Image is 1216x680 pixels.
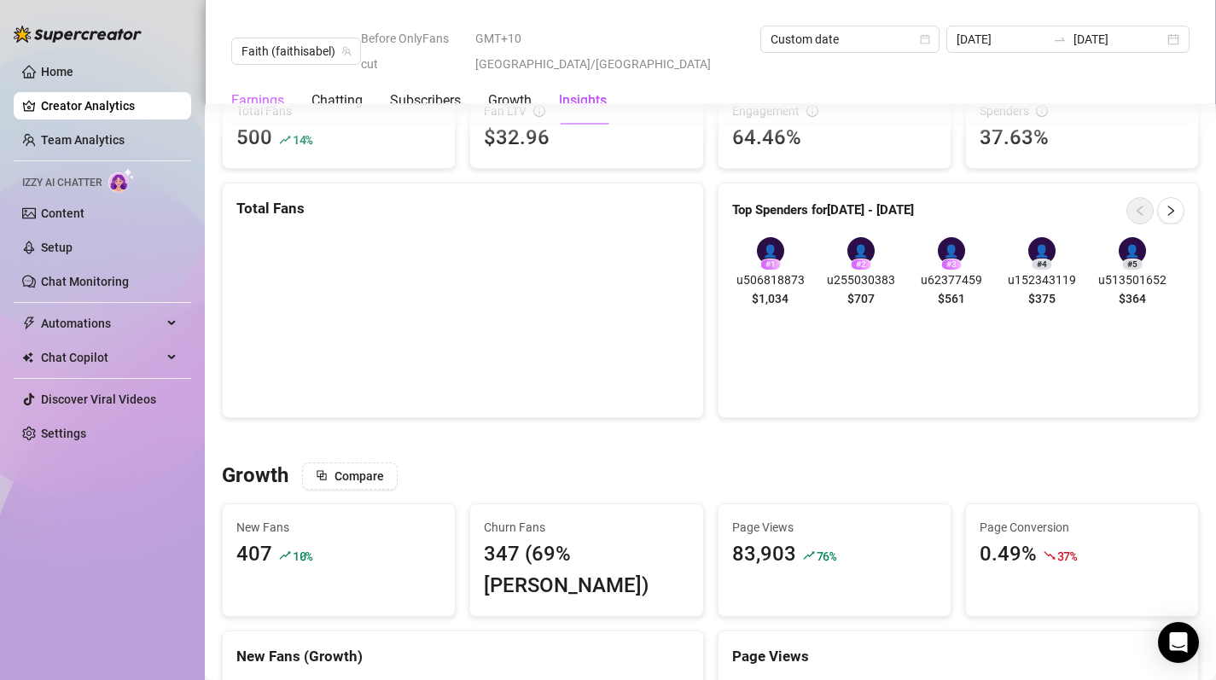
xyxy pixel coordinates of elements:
[732,270,809,289] span: u506818873
[484,122,689,154] div: $32.96
[41,344,162,371] span: Chat Copilot
[279,134,291,146] span: rise
[241,38,351,64] span: Faith (faithisabel)
[771,26,929,52] span: Custom date
[279,549,291,561] span: rise
[847,289,875,308] span: $707
[1165,205,1177,217] span: right
[108,168,135,193] img: AI Chatter
[311,90,363,111] div: Chatting
[41,427,86,440] a: Settings
[980,538,1037,571] div: 0.49%
[732,518,937,537] span: Page Views
[980,518,1184,537] span: Page Conversion
[335,469,384,483] span: Compare
[732,538,796,571] div: 83,903
[752,289,788,308] span: $1,034
[41,65,73,78] a: Home
[1032,259,1052,270] div: # 4
[1028,237,1056,264] div: 👤
[22,175,102,191] span: Izzy AI Chatter
[41,206,84,220] a: Content
[341,46,352,56] span: team
[1119,237,1146,264] div: 👤
[920,34,930,44] span: calendar
[1057,548,1077,564] span: 37 %
[484,518,689,537] span: Churn Fans
[757,237,784,264] div: 👤
[851,259,871,270] div: # 2
[22,352,33,363] img: Chat Copilot
[231,90,284,111] div: Earnings
[316,469,328,481] span: block
[236,197,689,220] div: Total Fans
[913,270,990,289] span: u62377459
[1028,289,1056,308] span: $375
[941,259,962,270] div: # 3
[1073,30,1164,49] input: End date
[732,201,914,221] article: Top Spenders for [DATE] - [DATE]
[41,241,73,254] a: Setup
[302,462,398,490] button: Compare
[980,122,1184,154] div: 37.63%
[390,90,461,111] div: Subscribers
[41,133,125,147] a: Team Analytics
[1119,289,1146,308] span: $364
[1094,270,1171,289] span: u513501652
[1044,549,1056,561] span: fall
[938,289,965,308] span: $561
[236,518,441,537] span: New Fans
[732,122,937,154] div: 64.46%
[361,26,465,77] span: Before OnlyFans cut
[236,122,272,154] div: 500
[559,90,607,111] div: Insights
[293,548,312,564] span: 10 %
[760,259,781,270] div: # 1
[222,462,288,490] h3: Growth
[1053,32,1067,46] span: swap-right
[817,548,836,564] span: 76 %
[236,645,689,668] div: New Fans (Growth)
[475,26,750,77] span: GMT+10 [GEOGRAPHIC_DATA]/[GEOGRAPHIC_DATA]
[41,92,177,119] a: Creator Analytics
[484,538,689,602] div: 347 (69% [PERSON_NAME])
[22,317,36,330] span: thunderbolt
[938,237,965,264] div: 👤
[732,645,1185,668] div: Page Views
[803,549,815,561] span: rise
[41,310,162,337] span: Automations
[847,237,875,264] div: 👤
[957,30,1047,49] input: Start date
[41,392,156,406] a: Discover Viral Videos
[14,26,142,43] img: logo-BBDzfeDw.svg
[1158,622,1199,663] div: Open Intercom Messenger
[1122,259,1143,270] div: # 5
[1053,32,1067,46] span: to
[823,270,899,289] span: u255030383
[41,275,129,288] a: Chat Monitoring
[236,538,272,571] div: 407
[293,131,312,148] span: 14 %
[488,90,532,111] div: Growth
[1004,270,1080,289] span: u152343119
